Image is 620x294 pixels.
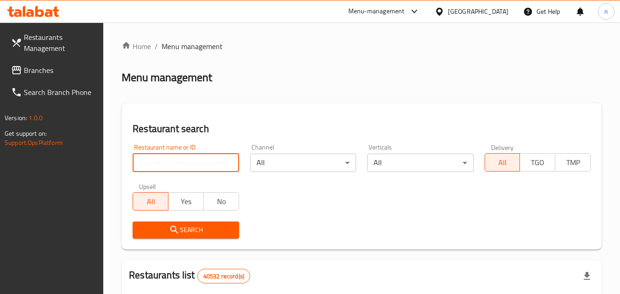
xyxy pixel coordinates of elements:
[4,59,104,81] a: Branches
[5,112,27,124] span: Version:
[137,195,165,208] span: All
[4,26,104,59] a: Restaurants Management
[5,137,63,149] a: Support.OpsPlatform
[489,156,517,169] span: All
[24,87,96,98] span: Search Branch Phone
[604,6,608,17] span: n
[28,112,43,124] span: 1.0.0
[122,41,151,52] a: Home
[207,195,235,208] span: No
[203,192,239,211] button: No
[133,122,591,136] h2: Restaurant search
[348,6,405,17] div: Menu-management
[491,144,514,150] label: Delivery
[576,265,598,287] div: Export file
[24,32,96,54] span: Restaurants Management
[524,156,552,169] span: TGO
[140,224,231,236] span: Search
[198,272,250,281] span: 40532 record(s)
[139,183,156,189] label: Upsell
[197,269,250,283] div: Total records count
[4,81,104,103] a: Search Branch Phone
[519,153,555,172] button: TGO
[172,195,200,208] span: Yes
[133,222,239,239] button: Search
[250,154,356,172] div: All
[559,156,587,169] span: TMP
[162,41,223,52] span: Menu management
[155,41,158,52] li: /
[133,154,239,172] input: Search for restaurant name or ID..
[168,192,204,211] button: Yes
[122,70,212,85] h2: Menu management
[5,128,47,139] span: Get support on:
[133,192,168,211] button: All
[24,65,96,76] span: Branches
[129,268,250,283] h2: Restaurants list
[448,6,508,17] div: [GEOGRAPHIC_DATA]
[555,153,591,172] button: TMP
[122,41,602,52] nav: breadcrumb
[485,153,520,172] button: All
[367,154,473,172] div: All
